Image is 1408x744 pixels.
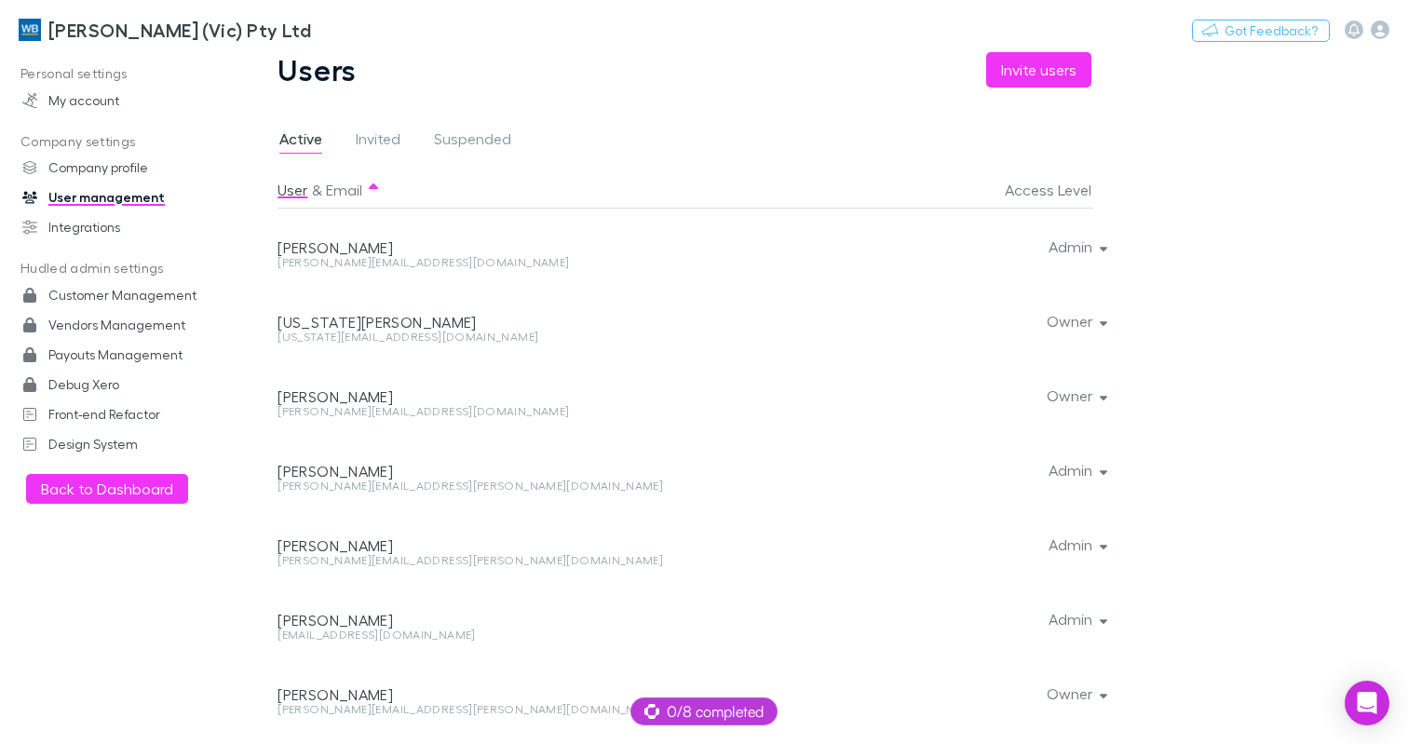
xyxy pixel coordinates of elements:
a: [PERSON_NAME] (Vic) Pty Ltd [7,7,322,52]
a: Design System [4,429,229,459]
div: [PERSON_NAME] [278,685,792,704]
h3: [PERSON_NAME] (Vic) Pty Ltd [48,19,311,41]
div: [PERSON_NAME] [278,238,792,257]
div: [PERSON_NAME][EMAIL_ADDRESS][DOMAIN_NAME] [278,257,792,268]
button: Got Feedback? [1192,20,1330,42]
div: Open Intercom Messenger [1345,681,1389,725]
button: Admin [1034,606,1119,632]
div: [US_STATE][PERSON_NAME] [278,313,792,331]
button: Owner [1032,681,1119,707]
div: & [278,171,792,209]
a: Integrations [4,212,229,242]
p: Personal settings [4,62,229,86]
a: My account [4,86,229,115]
h1: Users [278,52,357,88]
button: Admin [1034,234,1119,260]
a: Company profile [4,153,229,183]
button: Back to Dashboard [26,474,188,504]
div: [PERSON_NAME][EMAIL_ADDRESS][DOMAIN_NAME] [278,406,792,417]
a: Front-end Refactor [4,399,229,429]
button: Owner [1032,308,1119,334]
button: Admin [1034,532,1119,558]
button: Invite users [986,52,1091,88]
div: [PERSON_NAME] [278,462,792,480]
div: [PERSON_NAME][EMAIL_ADDRESS][PERSON_NAME][DOMAIN_NAME] [278,555,792,566]
div: [PERSON_NAME][EMAIL_ADDRESS][PERSON_NAME][DOMAIN_NAME] [278,480,792,492]
div: [EMAIL_ADDRESS][DOMAIN_NAME] [278,629,792,641]
div: [PERSON_NAME] [278,536,792,555]
button: Email [326,171,362,209]
p: Hudled admin settings [4,257,229,280]
button: Admin [1034,457,1119,483]
div: [PERSON_NAME] [278,611,792,629]
button: Owner [1032,383,1119,409]
div: [PERSON_NAME] [278,387,792,406]
a: Customer Management [4,280,229,310]
p: Company settings [4,130,229,154]
div: [PERSON_NAME][EMAIL_ADDRESS][PERSON_NAME][DOMAIN_NAME] [278,704,792,715]
div: [US_STATE][EMAIL_ADDRESS][DOMAIN_NAME] [278,331,792,343]
span: Active [279,129,322,154]
span: Suspended [434,129,511,154]
img: William Buck (Vic) Pty Ltd's Logo [19,19,41,41]
button: Access Level [1005,171,1114,209]
a: Vendors Management [4,310,229,340]
span: Invited [356,129,400,154]
a: Payouts Management [4,340,229,370]
a: User management [4,183,229,212]
a: Debug Xero [4,370,229,399]
button: User [278,171,307,209]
